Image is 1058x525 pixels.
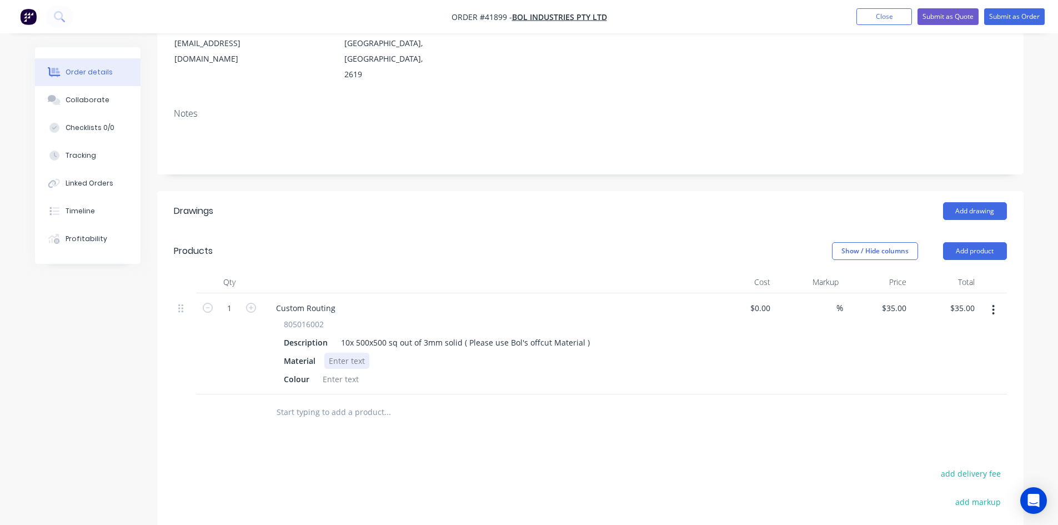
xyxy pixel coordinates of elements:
button: Submit as Order [984,8,1045,25]
div: Products [174,244,213,258]
div: Profitability [66,234,107,244]
div: Order details [66,67,113,77]
div: [PERSON_NAME][EMAIL_ADDRESS][DOMAIN_NAME] [174,20,267,67]
button: Tracking [35,142,141,169]
span: Order #41899 - [452,12,512,22]
button: add delivery fee [935,466,1007,481]
div: Open Intercom Messenger [1020,487,1047,514]
button: add markup [950,494,1007,509]
div: Custom Routing [267,300,344,316]
button: Order details [35,58,141,86]
img: Factory [20,8,37,25]
button: Linked Orders [35,169,141,197]
span: 805016002 [284,318,324,330]
div: Cost [707,271,775,293]
div: 10x 500x500 sq out of 3mm solid ( Please use Bol's offcut Material ) [337,334,594,351]
button: Add drawing [943,202,1007,220]
div: Notes [174,108,1007,119]
div: Total [911,271,979,293]
div: Description [279,334,332,351]
div: Tracking [66,151,96,161]
span: % [836,302,843,314]
button: Collaborate [35,86,141,114]
div: Material [279,353,320,369]
div: Collaborate [66,95,109,105]
button: Profitability [35,225,141,253]
div: Price [843,271,911,293]
button: Checklists 0/0 [35,114,141,142]
a: Bol Industries Pty Ltd [512,12,607,22]
button: Add product [943,242,1007,260]
div: Markup [775,271,843,293]
div: Linked Orders [66,178,113,188]
div: Checklists 0/0 [66,123,114,133]
button: Show / Hide columns [832,242,918,260]
div: Colour [279,371,314,387]
div: Timeline [66,206,95,216]
input: Start typing to add a product... [276,401,498,423]
button: Timeline [35,197,141,225]
div: Qty [196,271,263,293]
button: Close [856,8,912,25]
button: Submit as Quote [917,8,979,25]
div: JERRABOMBERRA, [GEOGRAPHIC_DATA], [GEOGRAPHIC_DATA], 2619 [344,20,437,82]
div: Drawings [174,204,213,218]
